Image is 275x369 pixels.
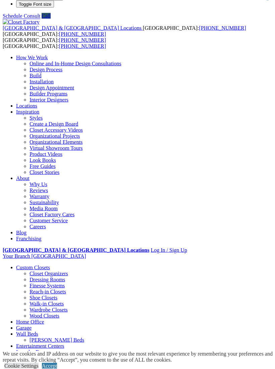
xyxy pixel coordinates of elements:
a: Organizational Elements [30,139,82,145]
a: Styles [30,115,43,121]
a: Design Process [30,67,62,72]
a: Closet Organizers [30,271,68,276]
span: [GEOGRAPHIC_DATA]: [GEOGRAPHIC_DATA]: [3,37,106,49]
a: Wardrobe Closets [30,307,68,313]
a: Log In / Sign Up [151,247,187,253]
span: Your Branch [3,253,30,259]
a: [PHONE_NUMBER] [59,37,106,43]
a: [GEOGRAPHIC_DATA] & [GEOGRAPHIC_DATA] Locations [3,25,143,31]
a: Accept [42,363,57,369]
a: Locations [16,103,37,109]
a: Look Books [30,157,56,163]
a: Shoe Closets [30,295,57,301]
a: Closet Stories [30,169,59,175]
a: Custom Closets [16,265,50,270]
a: Franchising [16,236,42,242]
a: Build [30,73,42,78]
a: Walk-in Closets [30,301,64,307]
a: Schedule Consult [3,13,40,19]
a: Wood Closets [30,313,59,319]
span: [GEOGRAPHIC_DATA] & [GEOGRAPHIC_DATA] Locations [3,25,142,31]
a: Entertainment Centers [16,343,64,349]
a: [PHONE_NUMBER] [199,25,246,31]
a: Organizational Projects [30,133,80,139]
a: Blog [16,230,26,235]
span: [GEOGRAPHIC_DATA]: [GEOGRAPHIC_DATA]: [3,25,246,37]
div: We use cookies and IP address on our website to give you the most relevant experience by remember... [3,351,275,363]
a: Home Office [16,319,44,325]
a: Closet Accessory Videos [30,127,83,133]
a: Your Branch [GEOGRAPHIC_DATA] [3,253,86,259]
a: Call [42,13,51,19]
a: [PHONE_NUMBER] [59,43,106,49]
a: Builder Programs [30,91,67,97]
a: Product Videos [30,151,62,157]
a: Create a Design Board [30,121,78,127]
a: Why Us [30,181,47,187]
a: Installation [30,79,54,85]
a: How We Work [16,55,48,60]
a: Customer Service [30,218,68,223]
a: [PERSON_NAME] Beds [30,337,84,343]
img: Closet Factory [3,19,40,25]
a: Wall Beds [16,331,38,337]
a: Finesse Systems [30,283,65,288]
a: Careers [30,224,46,229]
a: Reach-in Closets [30,289,66,295]
a: Warranty [30,194,49,199]
a: Reviews [30,188,48,193]
a: Online and In-Home Design Consultations [30,61,121,66]
a: Interior Designers [30,97,68,103]
a: Laundry Room [16,349,49,355]
a: Free Guides [30,163,56,169]
a: Virtual Showroom Tours [30,145,83,151]
button: Toggle Font size [16,1,54,8]
a: Sustainability [30,200,59,205]
a: Cookie Settings [4,363,39,369]
a: Design Appointment [30,85,74,91]
a: Garage [16,325,32,331]
span: [GEOGRAPHIC_DATA] [31,253,86,259]
a: Inspiration [16,109,39,115]
a: Media Room [30,206,58,211]
a: [GEOGRAPHIC_DATA] & [GEOGRAPHIC_DATA] Locations [3,247,149,253]
span: Toggle Font size [19,2,51,7]
a: Closet Factory Cares [30,212,74,217]
a: [PHONE_NUMBER] [59,31,106,37]
a: Dressing Rooms [30,277,65,282]
a: About [16,175,30,181]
